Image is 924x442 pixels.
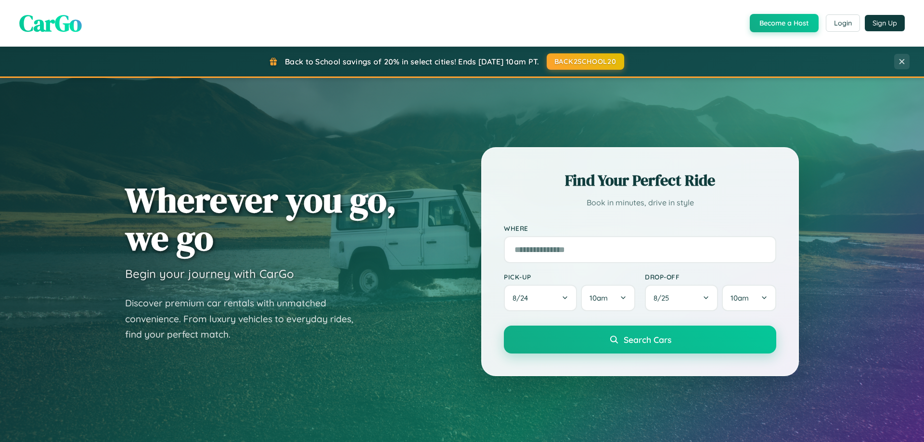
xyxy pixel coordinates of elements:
button: Become a Host [750,14,819,32]
span: 8 / 25 [654,293,674,303]
button: BACK2SCHOOL20 [547,53,624,70]
span: Search Cars [624,334,671,345]
button: 10am [581,285,635,311]
button: Login [826,14,860,32]
h1: Wherever you go, we go [125,181,397,257]
button: 8/24 [504,285,577,311]
button: Sign Up [865,15,905,31]
button: Search Cars [504,326,776,354]
span: 10am [731,293,749,303]
label: Where [504,224,776,232]
span: 10am [590,293,608,303]
p: Discover premium car rentals with unmatched convenience. From luxury vehicles to everyday rides, ... [125,295,366,342]
label: Drop-off [645,273,776,281]
h3: Begin your journey with CarGo [125,266,294,281]
span: CarGo [19,7,82,39]
button: 10am [722,285,776,311]
button: 8/25 [645,285,718,311]
h2: Find Your Perfect Ride [504,170,776,191]
p: Book in minutes, drive in style [504,196,776,210]
label: Pick-up [504,273,635,281]
span: Back to School savings of 20% in select cities! Ends [DATE] 10am PT. [285,57,539,66]
span: 8 / 24 [513,293,533,303]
